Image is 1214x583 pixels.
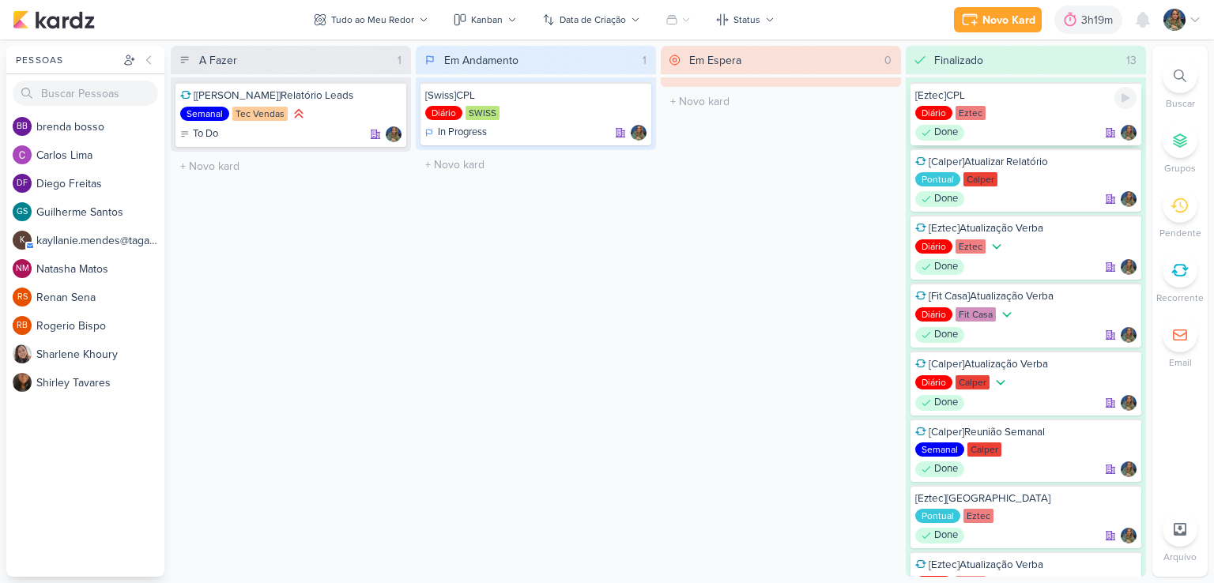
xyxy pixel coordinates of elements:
div: Prioridade Alta [291,106,307,122]
p: Done [934,259,958,275]
div: [Eztec]Atualização Verba [915,221,1137,235]
p: Done [934,191,958,207]
div: Responsável: Isabella Gutierres [1121,191,1137,207]
div: Fit Casa [956,307,996,322]
img: Carlos Lima [13,145,32,164]
div: Calper [967,442,1001,457]
div: R o g e r i o B i s p o [36,318,164,334]
div: Responsável: Isabella Gutierres [631,125,647,141]
div: Done [915,395,964,411]
img: Isabella Gutierres [386,126,402,142]
input: Buscar Pessoas [13,81,158,106]
p: bb [17,122,28,131]
div: [Calper]Atualização Verba [915,357,1137,371]
div: Calper [963,172,997,186]
img: Isabella Gutierres [1121,191,1137,207]
div: Responsável: Isabella Gutierres [1121,259,1137,275]
div: [Calper]Atualizar Relatório [915,155,1137,169]
input: + Novo kard [419,153,653,176]
div: SWISS [466,106,500,120]
p: DF [17,179,28,188]
p: GS [17,208,28,216]
div: [Swiss]CPL [425,88,647,103]
div: Diário [915,307,952,322]
div: Done [915,461,964,477]
div: [Eztec]CPL [915,88,1137,103]
p: Pendente [1159,226,1201,240]
div: Diego Freitas [13,174,32,193]
div: Eztec [963,509,993,523]
img: Isabella Gutierres [1121,125,1137,141]
div: Semanal [915,442,964,457]
div: Done [915,259,964,275]
img: Isabella Gutierres [1121,461,1137,477]
img: Sharlene Khoury [13,344,32,363]
div: To Do [180,126,218,142]
div: Pontual [915,172,960,186]
div: S h i r l e y T a v a r e s [36,374,164,391]
p: To Do [193,126,218,142]
div: C a r l o s L i m a [36,147,164,164]
div: S h a r l e n e K h o u r y [36,346,164,363]
div: Diário [915,106,952,120]
div: Diário [425,106,462,120]
div: D i e g o F r e i t a s [36,175,164,192]
div: A Fazer [199,52,237,69]
div: 1 [391,52,408,69]
img: Isabella Gutierres [1121,528,1137,544]
p: Done [934,395,958,411]
p: k [20,236,25,245]
div: In Progress [425,125,487,141]
div: Responsável: Isabella Gutierres [1121,395,1137,411]
div: [Tec Vendas]Relatório Leads [180,88,402,103]
div: Prioridade Baixa [999,307,1015,322]
div: 3h19m [1081,12,1118,28]
div: brenda bosso [13,117,32,136]
p: NM [16,265,29,273]
img: Shirley Tavares [13,373,32,392]
div: [Eztec]Criar Campanha Park Avenue Meta [915,491,1137,506]
div: Done [915,191,964,207]
div: N a t a s h a M a t o s [36,261,164,277]
p: Done [934,528,958,544]
div: Responsável: Isabella Gutierres [1121,327,1137,343]
div: Responsável: Isabella Gutierres [1121,461,1137,477]
div: Calper [956,375,990,389]
p: Done [934,125,958,141]
div: [Fit Casa]Atualização Verba [915,289,1137,303]
div: Tec Vendas [232,107,288,121]
p: Arquivo [1163,550,1197,564]
div: Semanal [180,107,229,121]
p: In Progress [438,125,487,141]
div: k a y l l a n i e . m e n d e s @ t a g a w a - m a i l . c o m . b r [36,232,164,249]
div: Done [915,327,964,343]
p: Grupos [1164,161,1196,175]
div: Em Andamento [444,52,518,69]
div: Eztec [956,239,986,254]
div: R e n a n S e n a [36,289,164,306]
img: kardz.app [13,10,95,29]
div: Responsável: Isabella Gutierres [1121,528,1137,544]
div: [Eztec]Atualização Verba [915,558,1137,572]
img: Isabella Gutierres [1121,395,1137,411]
div: G u i l h e r m e S a n t o s [36,204,164,220]
p: Buscar [1166,96,1195,111]
div: Done [915,528,964,544]
div: Renan Sena [13,288,32,307]
p: Email [1169,355,1192,370]
div: Responsável: Isabella Gutierres [1121,125,1137,141]
li: Ctrl + F [1152,58,1208,111]
div: Pessoas [13,53,120,67]
div: 1 [636,52,653,69]
p: Recorrente [1156,291,1204,305]
p: Done [934,327,958,343]
img: Isabella Gutierres [1163,9,1186,31]
div: Eztec [956,106,986,120]
button: Novo Kard [954,7,1042,32]
p: RB [17,322,28,330]
div: 0 [878,52,898,69]
div: Diário [915,239,952,254]
div: Rogerio Bispo [13,316,32,335]
p: Done [934,461,958,477]
input: + Novo kard [174,155,408,178]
